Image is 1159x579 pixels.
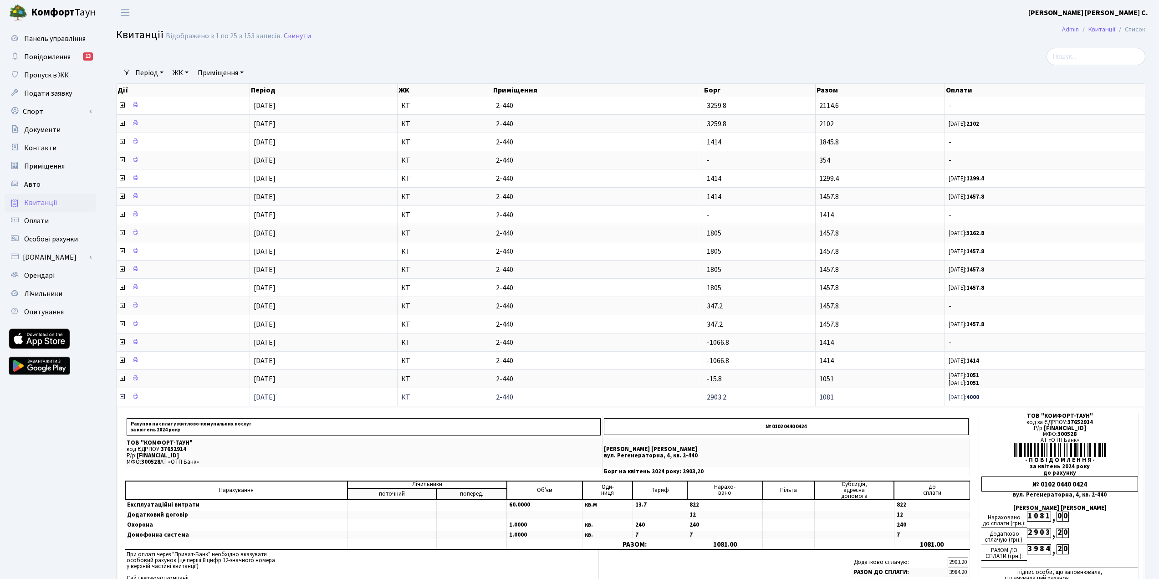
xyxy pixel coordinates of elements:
a: Квитанції [1088,25,1115,34]
td: РАЗОМ: [582,540,687,549]
td: 3984.20 [948,568,968,577]
td: кв.м [582,500,633,510]
div: 3 [1045,528,1051,538]
b: 1457.8 [966,266,984,274]
div: Р/р: [981,425,1138,431]
span: 1414 [707,192,721,202]
span: - [707,210,710,220]
a: Опитування [5,303,96,321]
p: ТОВ "КОМФОРТ-ТАУН" [127,440,601,446]
span: 1805 [707,265,721,275]
span: КТ [401,138,488,146]
span: 1457.8 [819,301,839,311]
span: - [949,211,1141,219]
small: [DATE]: [949,193,984,201]
span: 1805 [707,246,721,256]
span: Опитування [24,307,64,317]
td: 240 [894,520,970,530]
small: [DATE]: [949,266,984,274]
span: 1414 [707,137,721,147]
a: Скинути [284,32,311,41]
td: До cплати [894,481,970,500]
td: поперед. [436,488,506,500]
small: [DATE]: [949,247,984,256]
p: [PERSON_NAME] [PERSON_NAME] [604,446,969,452]
span: КТ [401,375,488,383]
span: Приміщення [24,161,65,171]
td: Додатковий договір [125,510,347,520]
b: 1457.8 [966,284,984,292]
a: Подати заявку [5,84,96,102]
td: Експлуатаційні витрати [125,500,347,510]
a: Орендарі [5,266,96,285]
b: 1051 [966,379,979,387]
span: КТ [401,266,488,273]
span: [FINANCIAL_ID] [1044,424,1086,432]
div: РАЗОМ ДО СПЛАТИ (грн.): [981,544,1027,561]
span: [DATE] [254,210,276,220]
td: 822 [894,500,970,510]
span: 2-440 [496,394,699,401]
span: [DATE] [254,283,276,293]
span: Оплати [24,216,49,226]
div: 3 [1027,544,1033,554]
td: 13.7 [633,500,687,510]
div: вул. Регенераторна, 4, кв. 2-440 [981,492,1138,498]
span: 2-440 [496,302,699,310]
p: Рахунок на сплату житлово-комунальних послуг за квітень 2024 року [127,418,601,436]
div: № 0102 0440 0424 [981,477,1138,492]
td: 1081.00 [894,540,970,549]
b: 1414 [966,357,979,365]
span: Квитанції [24,198,57,208]
span: - [707,155,710,165]
div: код за ЄДРПОУ: [981,420,1138,425]
div: 9 [1033,528,1039,538]
td: Охорона [125,520,347,530]
button: Переключити навігацію [114,5,137,20]
span: 2-440 [496,230,699,237]
td: Домофонна система [125,530,347,540]
b: 1457.8 [966,193,984,201]
span: 2-440 [496,321,699,328]
div: 0 [1062,544,1068,554]
a: Повідомлення13 [5,48,96,66]
span: 1414 [819,210,834,220]
span: [DATE] [254,192,276,202]
div: МФО: [981,431,1138,437]
span: Особові рахунки [24,234,78,244]
td: поточний [347,488,436,500]
div: 8 [1039,512,1045,522]
td: 2903.20 [948,558,968,567]
b: 1051 [966,371,979,379]
div: 0 [1062,528,1068,538]
span: - [949,302,1141,310]
span: КТ [401,193,488,200]
span: КТ [401,157,488,164]
span: Повідомлення [24,52,71,62]
p: вул. Регенераторна, 4, кв. 2-440 [604,453,969,459]
td: 12 [687,510,763,520]
td: кв. [582,530,633,540]
div: Відображено з 1 по 25 з 153 записів. [166,32,282,41]
span: - [949,102,1141,109]
p: Борг на квітень 2024 року: 2903,20 [604,469,969,475]
span: 1457.8 [819,192,839,202]
span: КТ [401,302,488,310]
span: [DATE] [254,119,276,129]
div: 0 [1033,512,1039,522]
td: 1081.00 [687,540,763,549]
b: [PERSON_NAME] [PERSON_NAME] С. [1028,8,1148,18]
span: [DATE] [254,246,276,256]
span: Авто [24,179,41,190]
a: Контакти [5,139,96,157]
span: -1066.8 [707,338,729,348]
b: 1457.8 [966,247,984,256]
span: 1051 [819,374,834,384]
span: КТ [401,102,488,109]
a: Лічильники [5,285,96,303]
span: 347.2 [707,319,723,329]
b: 2102 [966,120,979,128]
div: за квітень 2024 року [981,464,1138,470]
span: 37652914 [161,445,186,453]
span: [DATE] [254,155,276,165]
